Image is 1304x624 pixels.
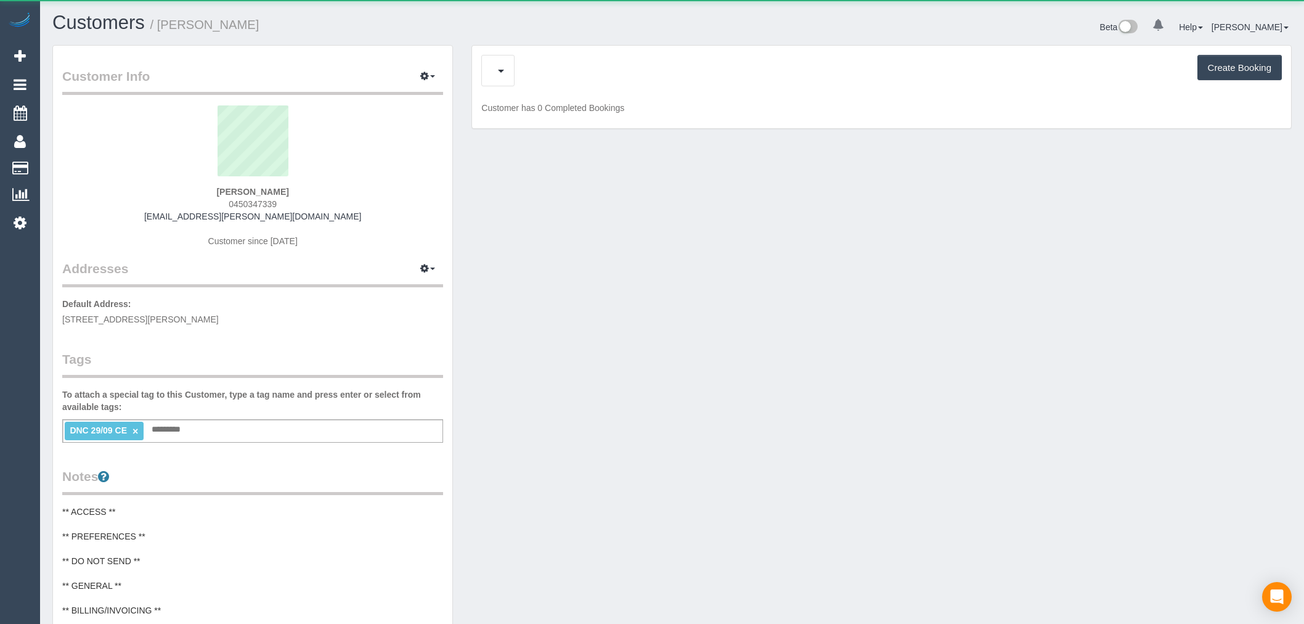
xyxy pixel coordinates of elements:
[144,211,361,221] a: [EMAIL_ADDRESS][PERSON_NAME][DOMAIN_NAME]
[208,236,298,246] span: Customer since [DATE]
[62,298,131,310] label: Default Address:
[62,67,443,95] legend: Customer Info
[216,187,288,197] strong: [PERSON_NAME]
[62,388,443,413] label: To attach a special tag to this Customer, type a tag name and press enter or select from availabl...
[1212,22,1289,32] a: [PERSON_NAME]
[150,18,259,31] small: / [PERSON_NAME]
[62,314,219,324] span: [STREET_ADDRESS][PERSON_NAME]
[62,467,443,495] legend: Notes
[62,350,443,378] legend: Tags
[1117,20,1138,36] img: New interface
[70,425,127,435] span: DNC 29/09 CE
[1179,22,1203,32] a: Help
[481,102,1282,114] p: Customer has 0 Completed Bookings
[1197,55,1282,81] button: Create Booking
[52,12,145,33] a: Customers
[229,199,277,209] span: 0450347339
[7,12,32,30] img: Automaid Logo
[1100,22,1138,32] a: Beta
[1262,582,1292,612] div: Open Intercom Messenger
[132,426,138,437] a: ×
